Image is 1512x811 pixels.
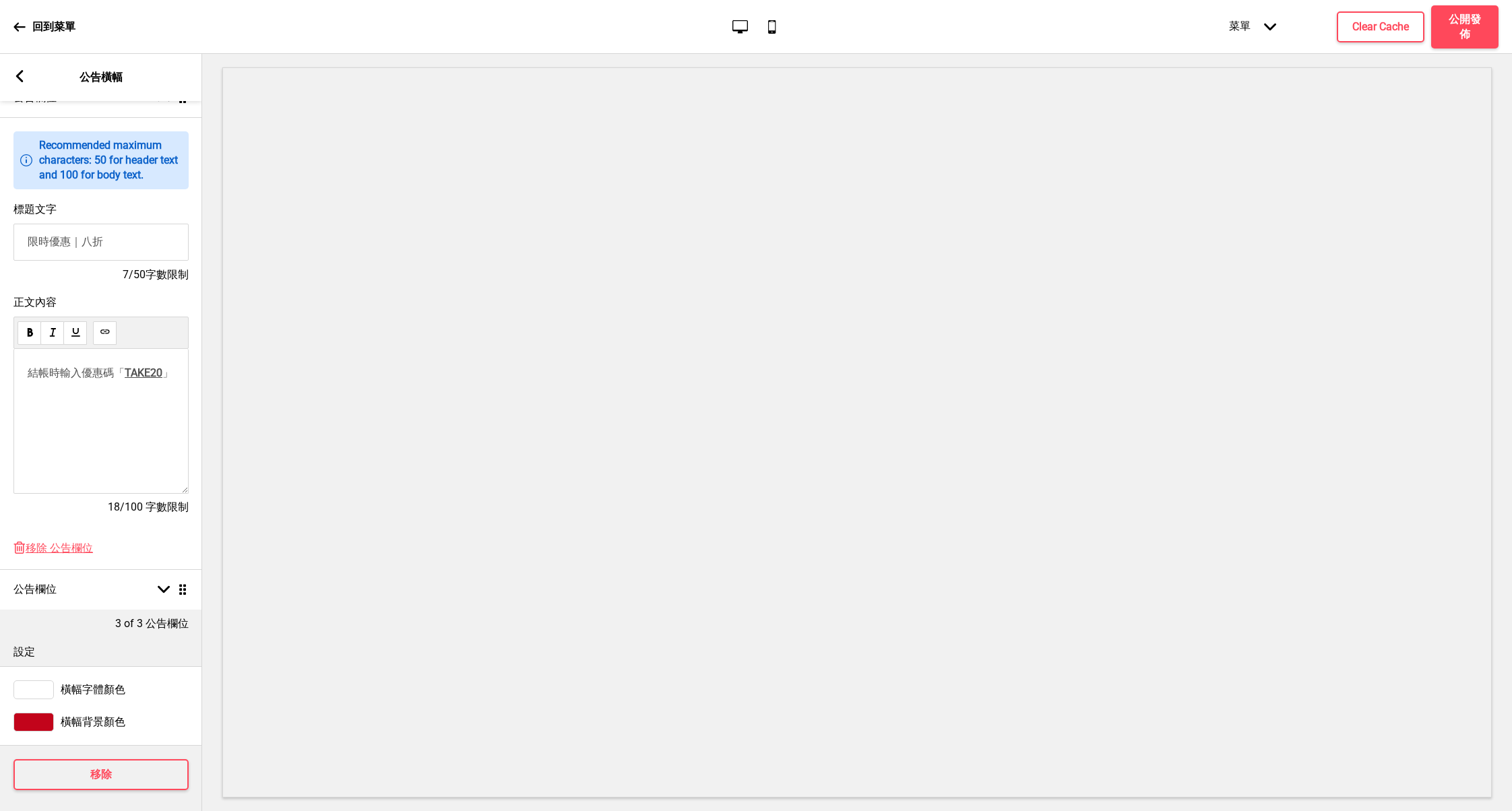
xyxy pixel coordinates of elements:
span: 橫幅背景顏色 [61,715,125,729]
h4: Clear Cache [1352,20,1409,34]
p: Recommended maximum characters: 50 for header text and 100 for body text. [39,138,182,183]
span: 橫幅字體顏色 [61,683,125,697]
span: 正文內容 [13,296,189,310]
h4: 移除 [90,767,112,782]
div: 菜單 [1216,6,1290,47]
p: 設定 [13,645,189,659]
h4: 7/50字數限制 [13,267,189,282]
span: 18/100 字數限制 [108,500,189,515]
span: 移除 公告欄位 [26,542,93,556]
button: 公開發佈 [1431,5,1499,48]
button: underline [63,321,87,345]
p: 3 of 3 公告欄位 [115,616,189,631]
button: 移除 [13,759,189,790]
button: Clear Cache [1337,11,1424,42]
button: link [93,321,117,345]
div: 橫幅字體顏色 [13,680,189,699]
span: 結帳時輸入優惠碼「 [28,366,125,379]
div: 橫幅背景顏色 [13,713,189,732]
h4: 公開發佈 [1445,12,1485,42]
span: 」 [162,366,173,379]
label: 標題文字 [13,203,57,216]
h4: 公告欄位 [13,582,57,597]
button: bold [18,321,41,345]
a: 回到菜單 [13,9,75,45]
p: 回到菜單 [32,20,75,34]
button: italic [40,321,64,345]
span: TAKE20 [125,366,162,379]
p: 公告橫幅 [80,70,123,85]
